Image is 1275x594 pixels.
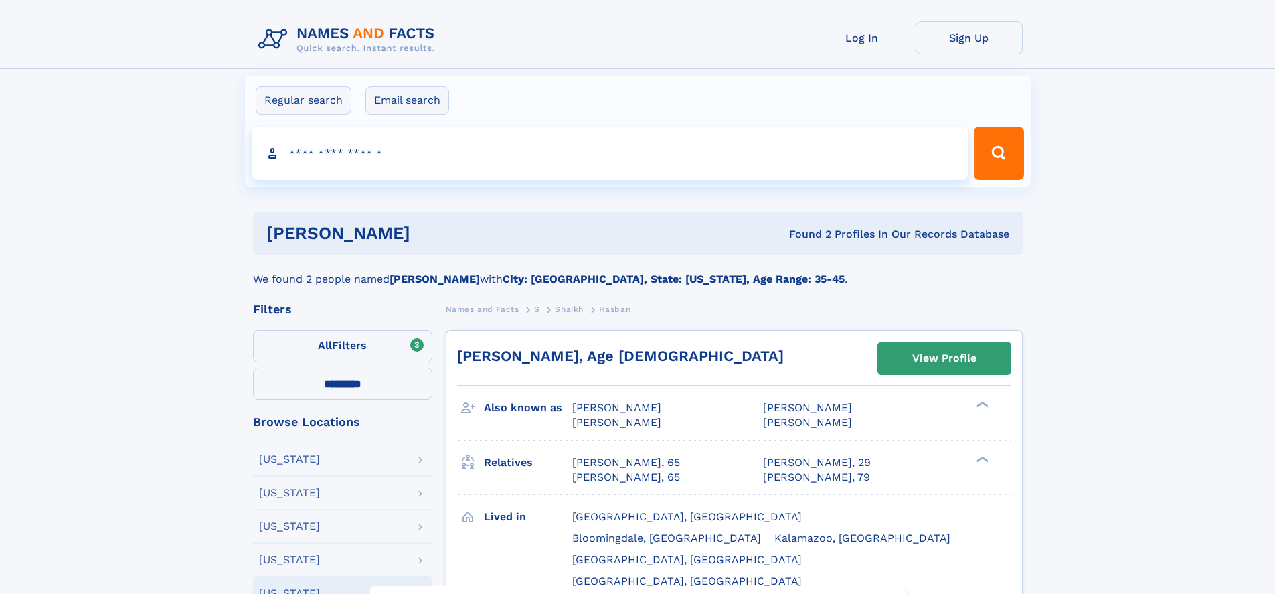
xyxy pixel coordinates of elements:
input: search input [252,127,968,180]
div: [US_STATE] [259,454,320,465]
a: [PERSON_NAME], 65 [572,470,680,485]
label: Filters [253,330,432,362]
span: All [318,339,332,352]
div: Filters [253,303,432,315]
div: ❯ [973,400,989,409]
span: [GEOGRAPHIC_DATA], [GEOGRAPHIC_DATA] [572,553,802,566]
label: Email search [365,86,449,115]
a: View Profile [878,342,1011,374]
div: Found 2 Profiles In Our Records Database [600,227,1009,242]
div: [US_STATE] [259,554,320,565]
h3: Relatives [484,451,572,474]
h1: [PERSON_NAME] [266,225,600,242]
button: Search Button [974,127,1023,180]
span: [GEOGRAPHIC_DATA], [GEOGRAPHIC_DATA] [572,510,802,523]
span: Hasban [599,305,631,314]
a: Log In [809,21,916,54]
span: Shaikh [555,305,584,314]
b: City: [GEOGRAPHIC_DATA], State: [US_STATE], Age Range: 35-45 [503,273,845,285]
a: [PERSON_NAME], 65 [572,455,680,470]
a: [PERSON_NAME], Age [DEMOGRAPHIC_DATA] [457,348,784,364]
span: [PERSON_NAME] [763,416,852,429]
span: Bloomingdale, [GEOGRAPHIC_DATA] [572,532,761,544]
span: [GEOGRAPHIC_DATA], [GEOGRAPHIC_DATA] [572,575,802,587]
a: [PERSON_NAME], 79 [763,470,870,485]
div: Browse Locations [253,416,432,428]
img: Logo Names and Facts [253,21,446,58]
h3: Lived in [484,506,572,528]
a: S [534,301,540,317]
a: Sign Up [916,21,1023,54]
span: [PERSON_NAME] [763,401,852,414]
a: Shaikh [555,301,584,317]
span: Kalamazoo, [GEOGRAPHIC_DATA] [774,532,950,544]
a: Names and Facts [446,301,519,317]
b: [PERSON_NAME] [390,273,480,285]
a: [PERSON_NAME], 29 [763,455,871,470]
span: S [534,305,540,314]
h3: Also known as [484,396,572,419]
label: Regular search [256,86,351,115]
span: [PERSON_NAME] [572,401,661,414]
div: ❯ [973,455,989,463]
div: View Profile [912,343,976,374]
div: We found 2 people named with . [253,255,1023,287]
span: [PERSON_NAME] [572,416,661,429]
div: [US_STATE] [259,488,320,498]
div: [US_STATE] [259,521,320,532]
